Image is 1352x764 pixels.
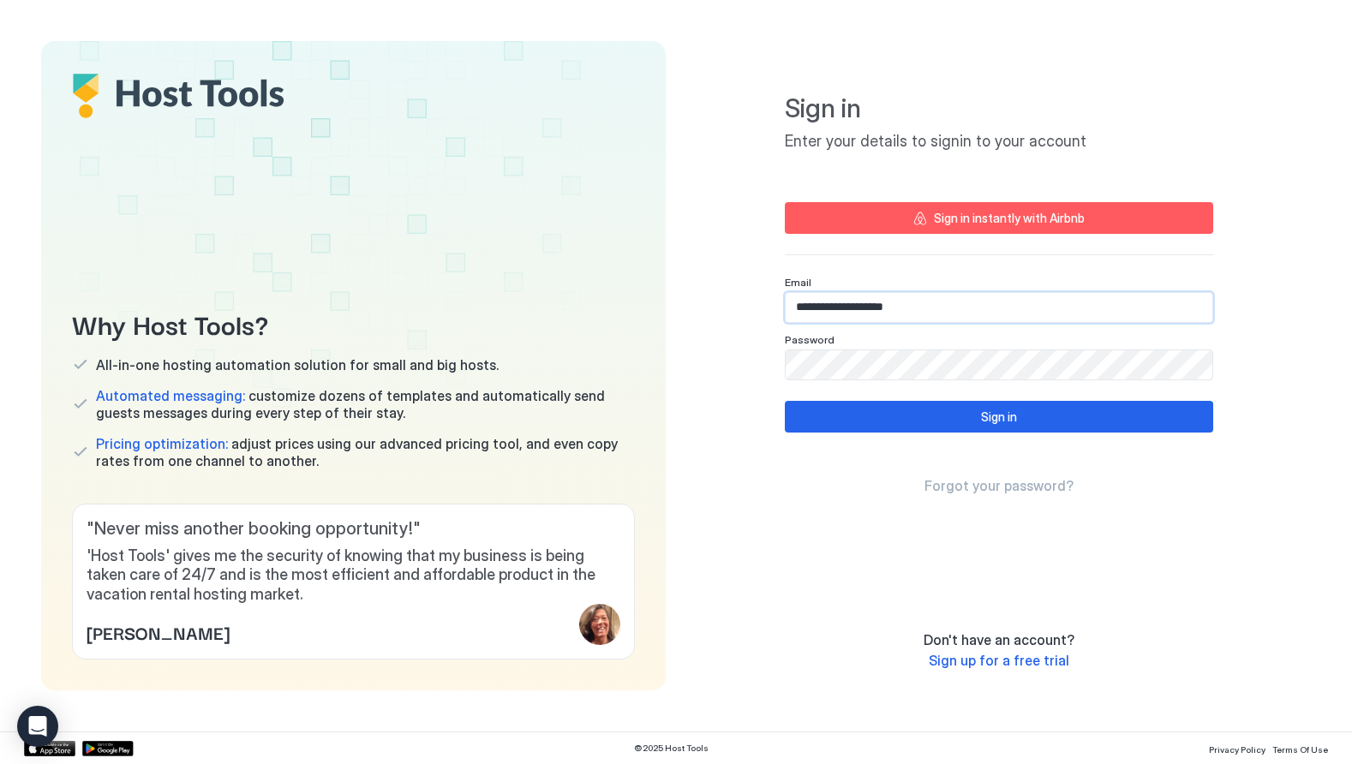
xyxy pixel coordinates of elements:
[785,333,835,346] span: Password
[785,93,1213,125] span: Sign in
[785,276,811,289] span: Email
[924,477,1074,494] span: Forgot your password?
[785,401,1213,433] button: Sign in
[96,356,499,373] span: All-in-one hosting automation solution for small and big hosts.
[929,652,1069,669] span: Sign up for a free trial
[634,743,709,754] span: © 2025 Host Tools
[72,304,635,343] span: Why Host Tools?
[934,209,1085,227] div: Sign in instantly with Airbnb
[87,546,620,605] span: 'Host Tools' gives me the security of knowing that my business is being taken care of 24/7 and is...
[96,387,635,421] span: customize dozens of templates and automatically send guests messages during every step of their s...
[579,604,620,645] div: profile
[924,631,1074,648] span: Don't have an account?
[786,293,1212,322] input: Input Field
[17,706,58,747] div: Open Intercom Messenger
[87,619,230,645] span: [PERSON_NAME]
[786,350,1212,379] input: Input Field
[82,741,134,756] a: Google Play Store
[96,435,228,452] span: Pricing optimization:
[981,408,1017,426] div: Sign in
[785,202,1213,234] button: Sign in instantly with Airbnb
[1209,744,1265,755] span: Privacy Policy
[785,132,1213,152] span: Enter your details to signin to your account
[924,477,1074,495] a: Forgot your password?
[24,741,75,756] a: App Store
[1272,739,1328,757] a: Terms Of Use
[96,387,245,404] span: Automated messaging:
[1272,744,1328,755] span: Terms Of Use
[87,518,620,540] span: " Never miss another booking opportunity! "
[96,435,635,469] span: adjust prices using our advanced pricing tool, and even copy rates from one channel to another.
[929,652,1069,670] a: Sign up for a free trial
[1209,739,1265,757] a: Privacy Policy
